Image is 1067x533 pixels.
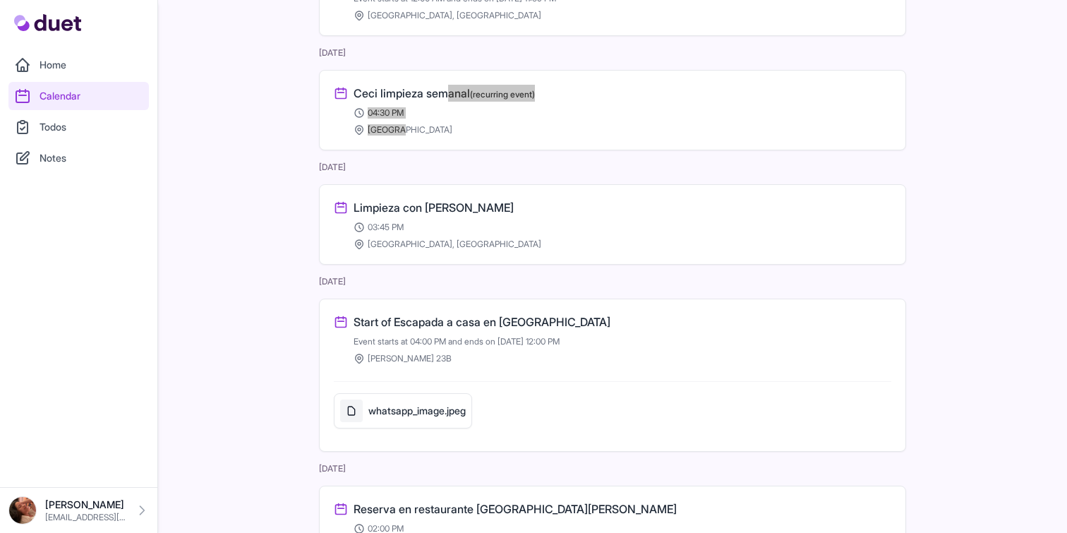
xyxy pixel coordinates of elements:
[368,222,404,233] span: 03:45 PM
[45,498,126,512] p: [PERSON_NAME]
[8,496,149,525] a: [PERSON_NAME] [EMAIL_ADDRESS][DOMAIN_NAME]
[354,199,514,216] h3: Limpieza con [PERSON_NAME]
[319,276,906,287] h2: [DATE]
[319,162,906,173] h2: [DATE]
[319,463,906,474] h2: [DATE]
[8,113,149,141] a: Todos
[354,336,891,347] div: Event starts at 04:00 PM and ends on [DATE] 12:00 PM
[354,501,677,517] h3: Reserva en restaurante [GEOGRAPHIC_DATA][PERSON_NAME]
[45,512,126,523] p: [EMAIL_ADDRESS][DOMAIN_NAME]
[334,199,891,250] a: Limpieza con [PERSON_NAME] 03:45 PM [GEOGRAPHIC_DATA], [GEOGRAPHIC_DATA]
[470,89,535,100] span: (recurring event)
[334,313,891,364] a: Start of Escapada a casa en [GEOGRAPHIC_DATA] Event starts at 04:00 PM and ends on [DATE] 12:00 P...
[8,51,149,79] a: Home
[319,47,906,59] h2: [DATE]
[368,107,404,119] span: 04:30 PM
[354,85,535,102] h3: Ceci limpieza semanal
[368,10,541,21] span: [GEOGRAPHIC_DATA], [GEOGRAPHIC_DATA]
[368,124,452,136] span: [GEOGRAPHIC_DATA]
[368,404,466,418] h5: whatsapp_image.jpeg
[354,313,610,330] h3: Start of Escapada a casa en [GEOGRAPHIC_DATA]
[368,239,541,250] span: [GEOGRAPHIC_DATA], [GEOGRAPHIC_DATA]
[334,85,891,136] a: Ceci limpieza semanal(recurring event) 04:30 PM [GEOGRAPHIC_DATA]
[334,393,472,437] a: whatsapp_image.jpeg
[8,144,149,172] a: Notes
[8,496,37,525] img: image.jpg
[8,82,149,110] a: Calendar
[368,353,452,364] span: [PERSON_NAME] 23B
